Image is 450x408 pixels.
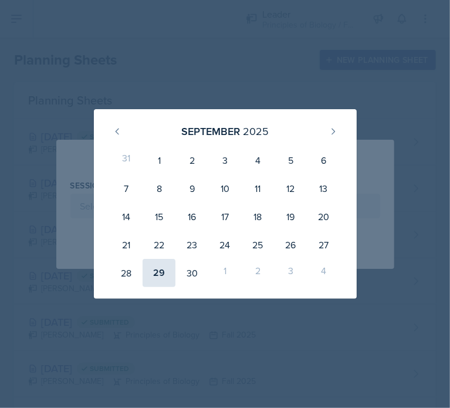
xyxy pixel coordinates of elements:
[110,146,143,174] div: 31
[208,146,241,174] div: 3
[181,123,240,139] div: September
[241,174,274,203] div: 11
[274,174,307,203] div: 12
[208,259,241,287] div: 1
[274,203,307,231] div: 19
[307,203,340,231] div: 20
[208,231,241,259] div: 24
[175,231,208,259] div: 23
[307,146,340,174] div: 6
[307,231,340,259] div: 27
[307,174,340,203] div: 13
[143,203,175,231] div: 15
[274,146,307,174] div: 5
[208,203,241,231] div: 17
[110,231,143,259] div: 21
[143,174,175,203] div: 8
[175,203,208,231] div: 16
[110,203,143,231] div: 14
[241,146,274,174] div: 4
[274,259,307,287] div: 3
[241,231,274,259] div: 25
[241,203,274,231] div: 18
[307,259,340,287] div: 4
[208,174,241,203] div: 10
[241,259,274,287] div: 2
[110,259,143,287] div: 28
[175,146,208,174] div: 2
[175,174,208,203] div: 9
[274,231,307,259] div: 26
[243,123,269,139] div: 2025
[175,259,208,287] div: 30
[143,146,175,174] div: 1
[143,231,175,259] div: 22
[110,174,143,203] div: 7
[143,259,175,287] div: 29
